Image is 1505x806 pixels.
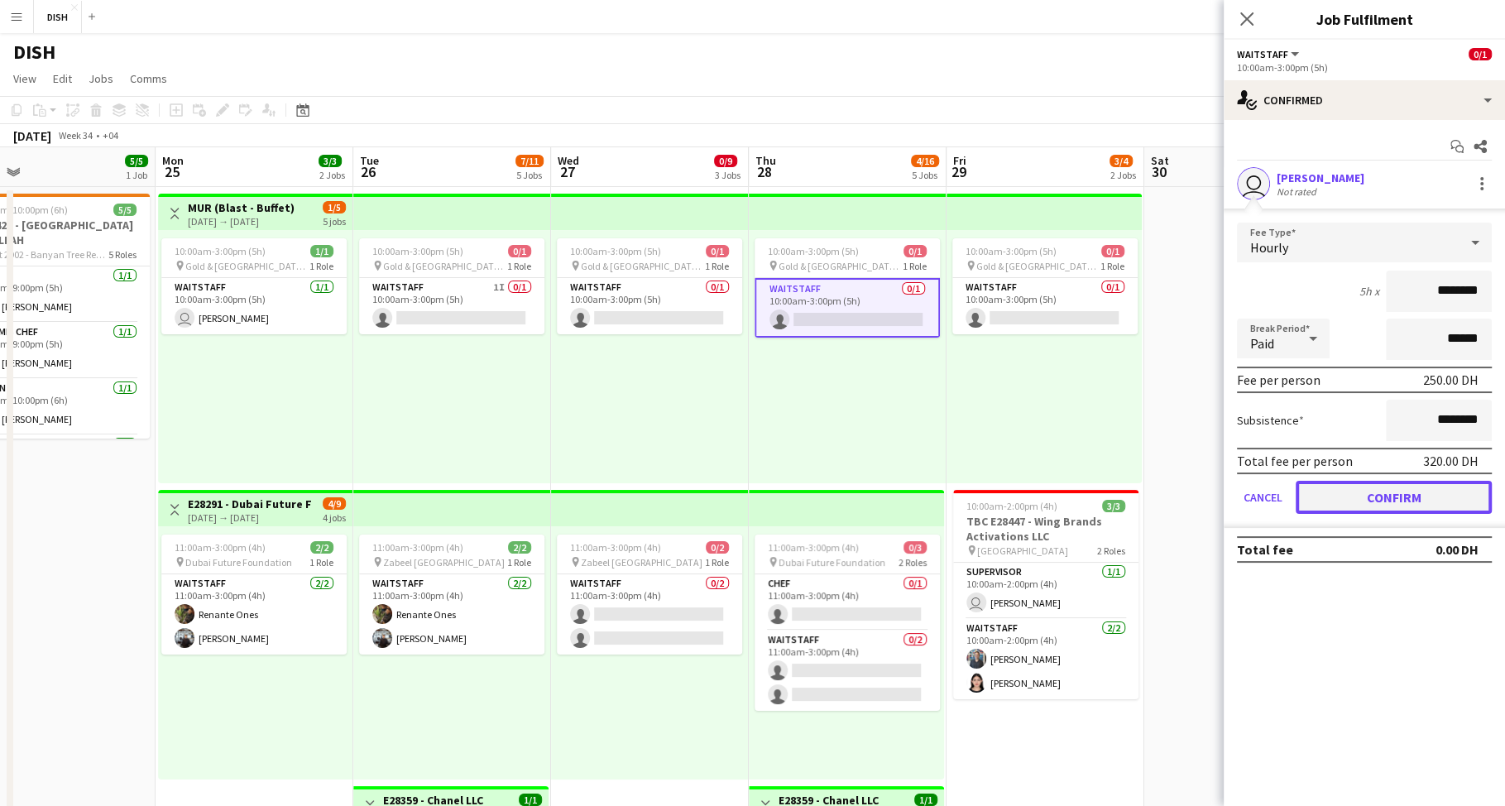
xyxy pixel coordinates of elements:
span: 1 Role [507,556,531,569]
span: Mon [162,153,184,168]
app-card-role: Waitstaff0/110:00am-3:00pm (5h) [557,278,742,334]
span: Edit [53,71,72,86]
div: [DATE] → [DATE] [188,215,295,228]
div: 0.00 DH [1436,541,1479,558]
span: 0/1 [706,245,729,257]
div: Total fee per person [1237,453,1353,469]
span: 2/2 [310,541,333,554]
span: 10:00am-3:00pm (5h) [570,245,661,257]
a: View [7,68,43,89]
span: 0/1 [1469,48,1492,60]
div: 4 jobs [323,510,346,524]
span: 3/3 [319,155,342,167]
app-job-card: 11:00am-3:00pm (4h)0/2 Zabeel [GEOGRAPHIC_DATA]1 RoleWaitstaff0/211:00am-3:00pm (4h) [557,535,742,655]
app-job-card: 10:00am-2:00pm (4h)3/3TBC E28447 - Wing Brands Activations LLC [GEOGRAPHIC_DATA]2 RolesSupervisor... [953,490,1138,699]
app-card-role: Waitstaff2/211:00am-3:00pm (4h)Renante Ones[PERSON_NAME] [161,574,347,655]
span: 10:00am-3:00pm (5h) [372,245,463,257]
span: 4/9 [323,497,346,510]
button: DISH [34,1,82,33]
div: 320.00 DH [1423,453,1479,469]
span: 1 Role [1100,260,1124,272]
app-job-card: 10:00am-3:00pm (5h)0/1 Gold & [GEOGRAPHIC_DATA], [PERSON_NAME] Rd - Al Quoz - Al Quoz Industrial ... [755,238,940,338]
button: Waitstaff [1237,48,1301,60]
span: 11:00am-3:00pm (4h) [175,541,266,554]
span: 3/4 [1110,155,1133,167]
app-card-role: Waitstaff0/211:00am-3:00pm (4h) [557,574,742,655]
app-card-role: Waitstaff0/211:00am-3:00pm (4h) [755,631,940,711]
span: 26 [357,162,379,181]
span: 5/5 [125,155,148,167]
div: +04 [103,129,118,142]
div: 3 Jobs [715,169,741,181]
div: 10:00am-3:00pm (5h) [1237,61,1492,74]
span: 10:00am-2:00pm (4h) [966,500,1057,512]
span: 0/2 [706,541,729,554]
span: Gold & [GEOGRAPHIC_DATA], [PERSON_NAME] Rd - Al Quoz - Al Quoz Industrial Area 3 - [GEOGRAPHIC_DA... [581,260,705,272]
div: 1 Job [126,169,147,181]
span: 4/16 [911,155,939,167]
a: Edit [46,68,79,89]
span: Fri [953,153,966,168]
app-card-role: Waitstaff0/110:00am-3:00pm (5h) [952,278,1138,334]
div: [PERSON_NAME] [1277,170,1364,185]
span: Gold & [GEOGRAPHIC_DATA], [PERSON_NAME] Rd - Al Quoz - Al Quoz Industrial Area 3 - [GEOGRAPHIC_DA... [976,260,1100,272]
app-job-card: 10:00am-3:00pm (5h)1/1 Gold & [GEOGRAPHIC_DATA], [PERSON_NAME] Rd - Al Quoz - Al Quoz Industrial ... [161,238,347,334]
h1: DISH [13,40,55,65]
span: Zabeel [GEOGRAPHIC_DATA] [581,556,702,569]
app-job-card: 11:00am-3:00pm (4h)0/3 Dubai Future Foundation2 RolesChef0/111:00am-3:00pm (4h) Waitstaff0/211:00... [755,535,940,711]
div: Fee per person [1237,372,1320,388]
span: 25 [160,162,184,181]
span: Sat [1151,153,1169,168]
span: 10:00am-3:00pm (5h) [966,245,1057,257]
span: 5/5 [113,204,137,216]
h3: Job Fulfilment [1224,8,1505,30]
div: [DATE] [13,127,51,144]
div: Not rated [1277,185,1320,198]
span: Zabeel [GEOGRAPHIC_DATA] [383,556,505,569]
span: 27 [555,162,579,181]
span: Paid [1250,335,1274,352]
div: 11:00am-3:00pm (4h)2/2 Zabeel [GEOGRAPHIC_DATA]1 RoleWaitstaff2/211:00am-3:00pm (4h)Renante Ones[... [359,535,544,655]
span: Jobs [89,71,113,86]
h3: MUR (Blast - Buffet) [188,200,295,215]
button: Cancel [1237,481,1289,514]
span: 10:00am-3:00pm (5h) [175,245,266,257]
app-card-role: Waitstaff2/210:00am-2:00pm (4h)[PERSON_NAME][PERSON_NAME] [953,619,1138,699]
app-card-role: Chef0/111:00am-3:00pm (4h) [755,574,940,631]
app-card-role: Waitstaff1I0/110:00am-3:00pm (5h) [359,278,544,334]
app-job-card: 11:00am-3:00pm (4h)2/2 Dubai Future Foundation1 RoleWaitstaff2/211:00am-3:00pm (4h)Renante Ones[P... [161,535,347,655]
span: 1/1 [519,794,542,806]
h3: E28291 - Dubai Future Foundation [188,497,311,511]
app-job-card: 10:00am-3:00pm (5h)0/1 Gold & [GEOGRAPHIC_DATA], [PERSON_NAME] Rd - Al Quoz - Al Quoz Industrial ... [359,238,544,334]
span: Waitstaff [1237,48,1288,60]
span: Dubai Future Foundation [779,556,885,569]
app-card-role: Waitstaff2/211:00am-3:00pm (4h)Renante Ones[PERSON_NAME] [359,574,544,655]
span: Wed [558,153,579,168]
div: 5 Jobs [912,169,938,181]
span: 11:00am-3:00pm (4h) [570,541,661,554]
span: 1 Role [705,260,729,272]
span: Dubai Future Foundation [185,556,292,569]
span: 5 Roles [108,248,137,261]
span: Hourly [1250,239,1288,256]
span: Tue [360,153,379,168]
span: 29 [951,162,966,181]
span: 3/3 [1102,500,1125,512]
span: 1 Role [309,556,333,569]
span: 7/11 [515,155,544,167]
span: Week 34 [55,129,96,142]
div: 5h x [1359,284,1379,299]
span: 0/1 [508,245,531,257]
a: Jobs [82,68,120,89]
span: 1 Role [903,260,927,272]
button: Confirm [1296,481,1492,514]
app-card-role: Waitstaff1/110:00am-3:00pm (5h) [PERSON_NAME] [161,278,347,334]
app-job-card: 10:00am-3:00pm (5h)0/1 Gold & [GEOGRAPHIC_DATA], [PERSON_NAME] Rd - Al Quoz - Al Quoz Industrial ... [952,238,1138,334]
app-card-role: Supervisor1/110:00am-2:00pm (4h) [PERSON_NAME] [953,563,1138,619]
span: Comms [130,71,167,86]
span: 0/3 [903,541,927,554]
